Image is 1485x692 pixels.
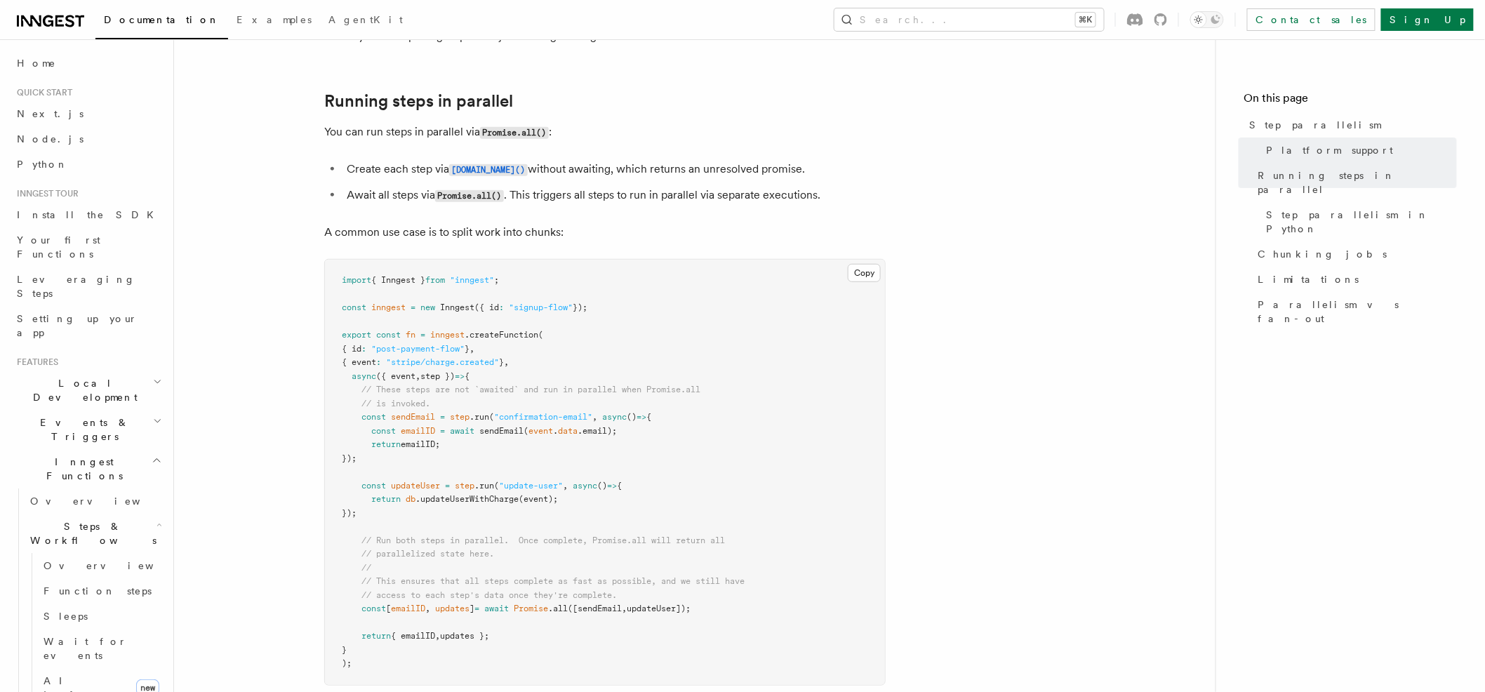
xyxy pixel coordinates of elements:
[11,152,165,177] a: Python
[1258,168,1457,197] span: Running steps in parallel
[848,264,881,282] button: Copy
[342,508,357,518] span: });
[324,91,513,111] a: Running steps in parallel
[11,455,152,483] span: Inngest Functions
[406,494,415,504] span: db
[1381,8,1474,31] a: Sign Up
[445,481,450,491] span: =
[11,306,165,345] a: Setting up your app
[38,629,165,668] a: Wait for events
[38,553,165,578] a: Overview
[371,439,401,449] span: return
[622,604,627,613] span: ,
[524,426,528,436] span: (
[440,412,445,422] span: =
[573,302,587,312] span: });
[440,302,474,312] span: Inngest
[328,14,403,25] span: AgentKit
[30,495,175,507] span: Overview
[38,578,165,604] a: Function steps
[371,302,406,312] span: inngest
[361,412,386,422] span: const
[1253,267,1457,292] a: Limitations
[342,357,376,367] span: { event
[420,371,455,381] span: step })
[17,108,84,119] span: Next.js
[11,101,165,126] a: Next.js
[415,494,519,504] span: .updateUserWithCharge
[425,604,430,613] span: ,
[361,535,725,545] span: // Run both steps in parallel. Once complete, Promise.all will return all
[1250,118,1381,132] span: Step parallelism
[342,344,361,354] span: { id
[563,481,568,491] span: ,
[1190,11,1224,28] button: Toggle dark mode
[391,412,435,422] span: sendEmail
[470,412,489,422] span: .run
[1076,13,1096,27] kbd: ⌘K
[11,449,165,488] button: Inngest Functions
[627,604,691,613] span: updateUser]);
[324,222,886,242] p: A common use case is to split work into chunks:
[17,133,84,145] span: Node.js
[1258,272,1359,286] span: Limitations
[465,371,470,381] span: {
[1258,298,1457,326] span: Parallelism vs fan-out
[38,604,165,629] a: Sleeps
[514,604,548,613] span: Promise
[11,51,165,76] a: Home
[455,481,474,491] span: step
[494,275,499,285] span: ;
[489,412,494,422] span: (
[391,631,435,641] span: { emailID
[352,371,376,381] span: async
[592,412,597,422] span: ,
[1261,202,1457,241] a: Step parallelism in Python
[11,87,72,98] span: Quick start
[361,590,617,600] span: // access to each step's data once they're complete.
[494,481,499,491] span: (
[1258,247,1387,261] span: Chunking jobs
[480,127,549,139] code: Promise.all()
[834,8,1104,31] button: Search...⌘K
[391,481,440,491] span: updateUser
[17,274,135,299] span: Leveraging Steps
[228,4,320,38] a: Examples
[617,481,622,491] span: {
[342,330,371,340] span: export
[95,4,228,39] a: Documentation
[499,357,504,367] span: }
[371,494,401,504] span: return
[627,412,637,422] span: ()
[361,344,366,354] span: :
[465,330,538,340] span: .createFunction
[470,344,474,354] span: ,
[401,426,435,436] span: emailID
[371,344,465,354] span: "post-payment-flow"
[425,275,445,285] span: from
[430,330,465,340] span: inngest
[420,330,425,340] span: =
[450,426,474,436] span: await
[386,357,499,367] span: "stripe/charge.created"
[484,604,509,613] span: await
[499,302,504,312] span: :
[342,275,371,285] span: import
[342,185,886,206] li: Await all steps via . This triggers all steps to run in parallel via separate executions.
[11,188,79,199] span: Inngest tour
[553,426,558,436] span: .
[440,631,489,641] span: updates };
[342,159,886,180] li: Create each step via without awaiting, which returns an unresolved promise.
[435,631,440,641] span: ,
[320,4,411,38] a: AgentKit
[361,563,371,573] span: //
[597,481,607,491] span: ()
[361,399,430,408] span: // is invoked.
[342,645,347,655] span: }
[558,426,578,436] span: data
[519,494,558,504] span: (event);
[25,519,157,547] span: Steps & Workflows
[646,412,651,422] span: {
[17,234,100,260] span: Your first Functions
[1253,292,1457,331] a: Parallelism vs fan-out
